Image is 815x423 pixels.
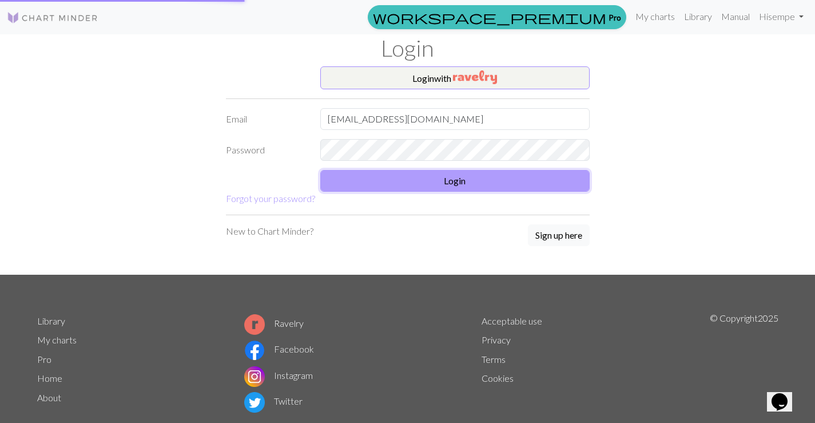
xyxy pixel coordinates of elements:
[244,392,265,413] img: Twitter logo
[453,70,497,84] img: Ravelry
[528,224,590,247] a: Sign up here
[226,224,313,238] p: New to Chart Minder?
[37,373,62,384] a: Home
[482,334,511,345] a: Privacy
[244,370,313,381] a: Instagram
[30,34,785,62] h1: Login
[482,354,506,365] a: Terms
[226,193,315,204] a: Forgot your password?
[528,224,590,246] button: Sign up here
[37,392,61,403] a: About
[244,314,265,335] img: Ravelry logo
[767,377,804,412] iframe: chat widget
[219,139,313,161] label: Password
[368,5,626,29] a: Pro
[482,373,514,384] a: Cookies
[320,66,590,89] button: Loginwith
[482,315,542,326] a: Acceptable use
[219,108,313,130] label: Email
[244,318,304,329] a: Ravelry
[37,354,51,365] a: Pro
[710,311,778,416] p: © Copyright 2025
[320,170,590,192] button: Login
[244,340,265,361] img: Facebook logo
[37,334,77,345] a: My charts
[631,5,679,28] a: My charts
[754,5,808,28] a: Hisempe
[7,11,98,25] img: Logo
[244,396,303,406] a: Twitter
[679,5,717,28] a: Library
[37,315,65,326] a: Library
[244,366,265,387] img: Instagram logo
[373,9,606,25] span: workspace_premium
[717,5,754,28] a: Manual
[244,343,314,354] a: Facebook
